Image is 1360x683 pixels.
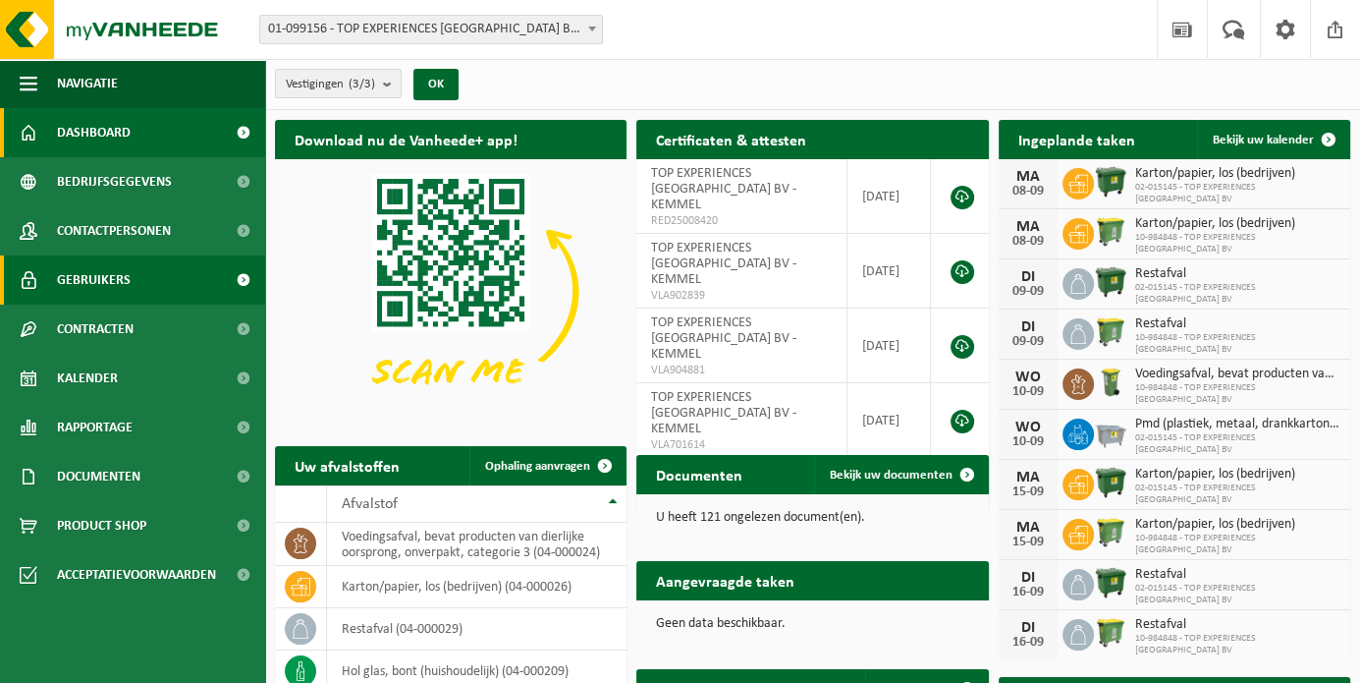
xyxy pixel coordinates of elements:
span: Gebruikers [57,256,131,305]
div: 10-09 [1008,385,1048,399]
img: WB-1100-HPE-GN-01 [1094,566,1127,599]
td: restafval (04-000029) [327,608,626,651]
p: U heeft 121 ongelezen document(en). [656,511,968,525]
div: DI [1008,319,1048,335]
span: VLA904881 [651,363,831,378]
h2: Documenten [636,455,762,493]
span: TOP EXPERIENCES [GEOGRAPHIC_DATA] BV - KEMMEL [651,390,796,436]
span: 10-984848 - TOP EXPERIENCES [GEOGRAPHIC_DATA] BV [1135,332,1340,356]
div: MA [1008,470,1048,485]
span: Karton/papier, los (bedrijven) [1135,467,1340,483]
p: Geen data beschikbaar. [656,617,968,631]
span: Afvalstof [342,496,398,512]
span: 01-099156 - TOP EXPERIENCES BELGIUM BV - KEMMEL [259,15,603,44]
img: WB-0770-HPE-GN-50 [1094,516,1127,549]
div: 08-09 [1008,235,1048,249]
div: 16-09 [1008,586,1048,599]
span: 02-015145 - TOP EXPERIENCES [GEOGRAPHIC_DATA] BV [1135,432,1340,456]
div: DI [1008,620,1048,636]
div: DI [1008,269,1048,285]
a: Bekijk uw documenten [814,455,987,494]
span: Dashboard [57,108,131,157]
span: Karton/papier, los (bedrijven) [1135,166,1340,182]
span: 01-099156 - TOP EXPERIENCES BELGIUM BV - KEMMEL [260,16,602,43]
div: 09-09 [1008,335,1048,349]
div: 16-09 [1008,636,1048,650]
h2: Ingeplande taken [999,120,1155,158]
h2: Download nu de Vanheede+ app! [275,120,537,158]
div: 08-09 [1008,185,1048,199]
div: 15-09 [1008,485,1048,499]
span: RED25008420 [651,213,831,229]
span: Restafval [1135,316,1340,332]
div: MA [1008,169,1048,185]
span: Navigatie [57,59,118,108]
img: WB-2500-GAL-GY-01 [1094,416,1127,449]
span: Restafval [1135,617,1340,633]
span: 10-984848 - TOP EXPERIENCES [GEOGRAPHIC_DATA] BV [1135,633,1340,656]
td: [DATE] [847,234,931,309]
td: [DATE] [847,159,931,234]
span: Karton/papier, los (bedrijven) [1135,517,1340,533]
h2: Uw afvalstoffen [275,446,419,484]
span: 10-984848 - TOP EXPERIENCES [GEOGRAPHIC_DATA] BV [1135,232,1340,256]
div: MA [1008,520,1048,536]
h2: Certificaten & attesten [636,120,826,158]
img: WB-0140-HPE-GN-50 [1094,366,1127,399]
td: [DATE] [847,383,931,458]
span: Karton/papier, los (bedrijven) [1135,216,1340,232]
span: Bedrijfsgegevens [57,157,172,206]
div: 15-09 [1008,536,1048,549]
img: WB-1100-HPE-GN-01 [1094,466,1127,499]
span: 02-015145 - TOP EXPERIENCES [GEOGRAPHIC_DATA] BV [1135,282,1340,306]
span: 02-015145 - TOP EXPERIENCES [GEOGRAPHIC_DATA] BV [1135,583,1340,606]
span: Restafval [1135,266,1340,282]
span: Product Shop [57,501,146,550]
span: Contracten [57,305,134,354]
span: 02-015145 - TOP EXPERIENCES [GEOGRAPHIC_DATA] BV [1135,182,1340,205]
img: WB-0770-HPE-GN-50 [1094,215,1127,249]
td: voedingsafval, bevat producten van dierlijke oorsprong, onverpakt, categorie 3 (04-000024) [327,523,626,566]
div: WO [1008,370,1048,385]
span: TOP EXPERIENCES [GEOGRAPHIC_DATA] BV - KEMMEL [651,241,796,287]
span: Contactpersonen [57,206,171,256]
button: Vestigingen(3/3) [275,69,402,98]
span: Ophaling aanvragen [485,460,590,473]
img: WB-1100-HPE-GN-01 [1094,265,1127,299]
span: Kalender [57,354,118,403]
a: Bekijk uw kalender [1197,120,1348,159]
div: MA [1008,219,1048,235]
h2: Aangevraagde taken [636,561,814,599]
img: WB-1100-HPE-GN-01 [1094,165,1127,199]
div: 10-09 [1008,435,1048,449]
button: OK [413,69,459,100]
span: VLA902839 [651,288,831,304]
div: WO [1008,420,1048,435]
span: 02-015145 - TOP EXPERIENCES [GEOGRAPHIC_DATA] BV [1135,483,1340,506]
a: Ophaling aanvragen [469,446,625,485]
span: TOP EXPERIENCES [GEOGRAPHIC_DATA] BV - KEMMEL [651,166,796,212]
div: 09-09 [1008,285,1048,299]
span: Bekijk uw documenten [830,469,952,482]
img: WB-0770-HPE-GN-50 [1094,315,1127,349]
span: Bekijk uw kalender [1213,134,1314,146]
span: Pmd (plastiek, metaal, drankkartons) (bedrijven) [1135,417,1340,432]
span: Acceptatievoorwaarden [57,550,216,599]
td: [DATE] [847,309,931,383]
span: TOP EXPERIENCES [GEOGRAPHIC_DATA] BV - KEMMEL [651,315,796,362]
img: WB-0770-HPE-GN-50 [1094,616,1127,650]
td: karton/papier, los (bedrijven) (04-000026) [327,566,626,608]
count: (3/3) [349,78,375,90]
span: Vestigingen [286,70,375,99]
span: VLA701614 [651,437,831,453]
span: Documenten [57,452,140,501]
span: Voedingsafval, bevat producten van dierlijke oorsprong, onverpakt, categorie 3 [1135,367,1340,382]
span: 10-984848 - TOP EXPERIENCES [GEOGRAPHIC_DATA] BV [1135,533,1340,556]
span: 10-984848 - TOP EXPERIENCES [GEOGRAPHIC_DATA] BV [1135,382,1340,406]
span: Restafval [1135,567,1340,583]
span: Rapportage [57,403,133,452]
img: Download de VHEPlus App [275,159,626,424]
div: DI [1008,570,1048,586]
